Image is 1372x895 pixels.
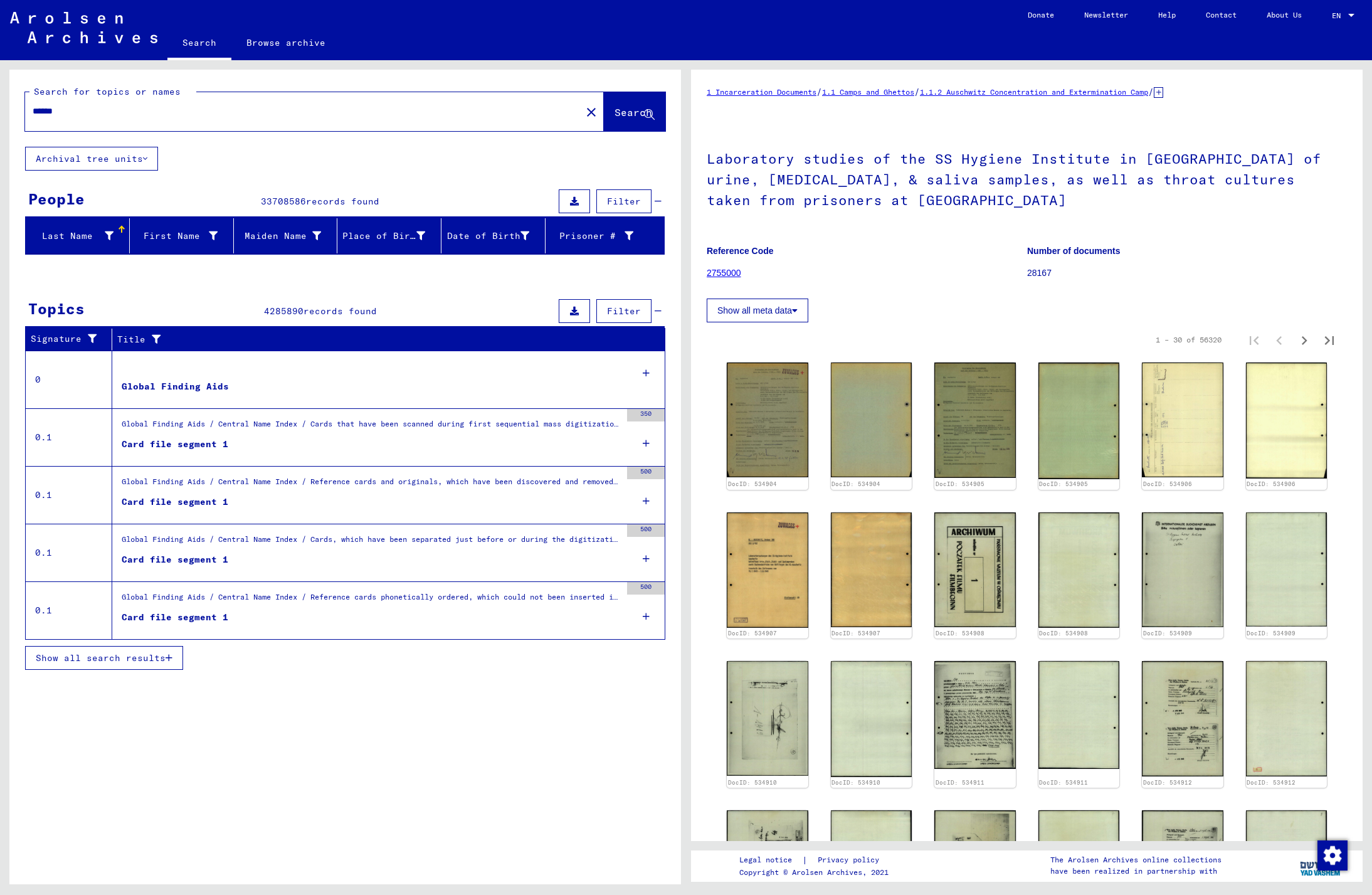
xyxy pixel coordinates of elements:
img: 002.jpg [1038,512,1120,628]
img: 001.jpg [1142,363,1223,477]
div: Title [117,329,653,349]
div: 1 – 30 of 56320 [1156,334,1222,346]
div: First Name [135,230,218,243]
p: 28167 [1027,267,1347,280]
div: Last Name [31,230,113,243]
div: Global Finding Aids [122,380,229,393]
div: Card file segment 1 [122,611,228,624]
td: 0.1 [26,408,112,466]
img: 002.jpg [1246,512,1327,627]
a: DocID: 534905 [1039,480,1088,487]
td: 0.1 [26,581,112,639]
td: 0 [26,351,112,408]
a: DocID: 534912 [1247,779,1295,786]
mat-header-cell: Last Name [26,218,130,253]
div: Date of Birth [446,230,529,243]
td: 0.1 [26,524,112,581]
span: / [816,86,822,97]
div: Card file segment 1 [122,553,228,566]
span: records found [303,305,377,317]
div: Change consent [1317,840,1347,870]
p: have been realized in partnership with [1050,866,1222,877]
div: 500 [627,524,665,537]
img: 001.jpg [1142,661,1223,776]
img: 002.jpg [831,512,912,628]
a: DocID: 534907 [831,630,880,637]
img: 001.jpg [934,661,1016,769]
button: First page [1242,327,1267,352]
button: Last page [1317,327,1342,352]
button: Next page [1292,327,1317,352]
a: DocID: 534911 [936,779,984,786]
a: 1 Incarceration Documents [707,87,816,97]
div: Maiden Name [239,226,337,246]
a: DocID: 534906 [1143,480,1192,487]
h1: Laboratory studies of the SS Hygiene Institute in [GEOGRAPHIC_DATA] of urine, [MEDICAL_DATA], & s... [707,130,1347,226]
span: 4285890 [264,305,303,317]
p: The Arolsen Archives online collections [1050,854,1222,866]
a: Search [167,28,231,60]
a: 2755000 [707,268,741,278]
b: Reference Code [707,246,774,256]
a: Privacy policy [808,854,894,867]
div: Prisoner # [551,230,633,243]
span: EN [1332,11,1346,20]
div: Signature [31,332,102,346]
div: Card file segment 1 [122,495,228,509]
a: DocID: 534908 [936,630,984,637]
a: DocID: 534904 [728,480,777,487]
span: / [1148,86,1154,97]
mat-header-cell: Prisoner # [546,218,664,253]
div: First Name [135,226,233,246]
div: | [739,854,894,867]
div: Last Name [31,226,129,246]
div: Place of Birth [342,230,425,243]
img: 002.jpg [1038,363,1120,479]
img: 002.jpg [831,661,912,777]
mat-header-cell: First Name [130,218,234,253]
img: 001.jpg [727,661,808,776]
img: yv_logo.png [1297,850,1344,881]
a: DocID: 534910 [831,779,880,786]
a: DocID: 534907 [728,630,777,637]
div: Maiden Name [239,230,322,243]
img: 001.jpg [934,512,1016,628]
p: Copyright © Arolsen Archives, 2021 [739,867,894,878]
a: DocID: 534908 [1039,630,1088,637]
button: Clear [579,99,604,124]
td: 0.1 [26,466,112,524]
div: 350 [627,409,665,421]
mat-header-cell: Maiden Name [234,218,338,253]
span: / [914,86,920,97]
button: Filter [596,189,652,213]
span: records found [306,196,379,207]
mat-header-cell: Place of Birth [337,218,441,253]
mat-icon: close [584,105,599,120]
div: Prisoner # [551,226,649,246]
button: Archival tree units [25,147,158,171]
img: 001.jpg [1142,512,1223,627]
mat-header-cell: Date of Birth [441,218,546,253]
a: Browse archive [231,28,340,58]
img: 001.jpg [727,363,808,477]
img: Arolsen_neg.svg [10,12,157,43]
a: 1.1 Camps and Ghettos [822,87,914,97]
div: Card file segment 1 [122,438,228,451]
button: Show all meta data [707,299,808,322]
div: Global Finding Aids / Central Name Index / Reference cards and originals, which have been discove... [122,476,621,494]
div: People [28,188,85,210]
img: 002.jpg [831,363,912,477]
div: Title [117,333,640,346]
a: DocID: 534910 [728,779,777,786]
img: 002.jpg [1246,363,1327,479]
div: Signature [31,329,115,349]
a: DocID: 534912 [1143,779,1192,786]
div: Global Finding Aids / Central Name Index / Cards, which have been separated just before or during... [122,534,621,551]
button: Previous page [1267,327,1292,352]
mat-label: Search for topics or names [34,86,181,97]
button: Show all search results [25,646,183,670]
div: 500 [627,467,665,479]
span: Search [615,106,652,119]
img: 001.jpg [727,512,808,628]
a: Legal notice [739,854,802,867]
